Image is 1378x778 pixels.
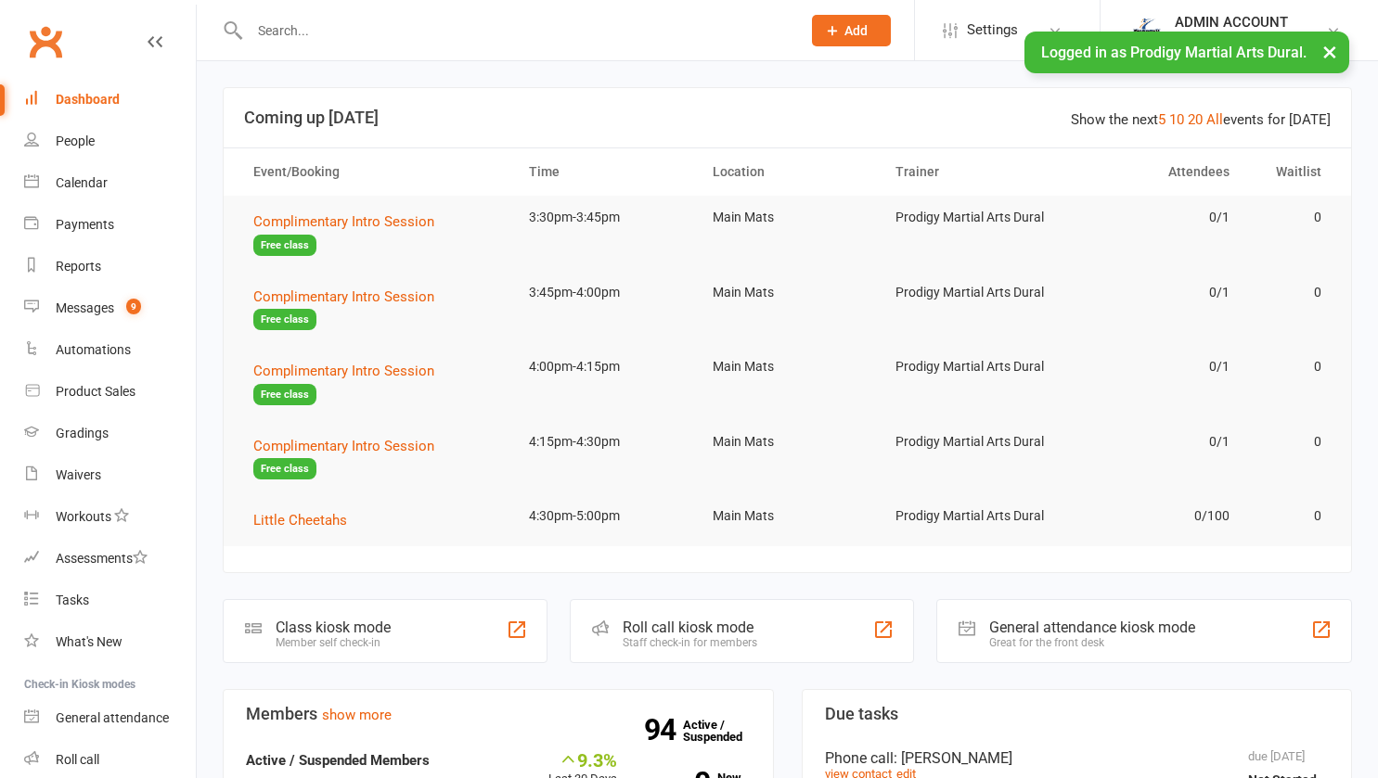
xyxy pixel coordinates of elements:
[1128,12,1166,49] img: thumb_image1686208220.png
[623,619,757,636] div: Roll call kiosk mode
[1071,108,1331,131] div: Show the next events for [DATE]
[1246,420,1338,464] td: 0
[1062,420,1246,464] td: 0/1
[879,420,1062,464] td: Prodigy Martial Arts Dural
[56,551,148,566] div: Assessments
[879,494,1062,538] td: Prodigy Martial Arts Dural
[253,309,316,330] span: Free class
[512,148,696,196] th: Time
[253,235,316,256] span: Free class
[253,384,316,405] span: Free class
[253,512,347,529] span: Little Cheetahs
[644,716,683,744] strong: 94
[967,9,1018,51] span: Settings
[253,210,496,256] button: Complimentary Intro SessionFree class
[253,438,434,454] span: Complimentary Intro Session
[512,271,696,314] td: 3:45pm-4:00pm
[1062,345,1246,389] td: 0/1
[696,494,880,538] td: Main Mats
[253,435,496,480] button: Complimentary Intro SessionFree class
[56,342,131,357] div: Automations
[512,196,696,239] td: 3:30pm-3:45pm
[879,196,1062,239] td: Prodigy Martial Arts Dural
[24,121,196,162] a: People
[253,213,434,230] span: Complimentary Intro Session
[24,413,196,454] a: Gradings
[1246,196,1338,239] td: 0
[24,79,196,121] a: Dashboard
[24,162,196,204] a: Calendar
[548,749,617,770] div: 9.3%
[696,420,880,464] td: Main Mats
[1206,111,1223,128] a: All
[1062,148,1246,196] th: Attendees
[1188,111,1203,128] a: 20
[24,496,196,538] a: Workouts
[253,286,496,331] button: Complimentary Intro SessionFree class
[512,345,696,389] td: 4:00pm-4:15pm
[1062,494,1246,538] td: 0/100
[683,705,765,757] a: 94Active / Suspended
[696,196,880,239] td: Main Mats
[56,300,114,315] div: Messages
[56,426,109,440] div: Gradings
[253,458,316,479] span: Free class
[253,288,434,305] span: Complimentary Intro Session
[879,345,1062,389] td: Prodigy Martial Arts Dural
[56,752,99,767] div: Roll call
[1158,111,1166,128] a: 5
[844,23,868,38] span: Add
[696,271,880,314] td: Main Mats
[24,580,196,621] a: Tasks
[989,619,1195,636] div: General attendance kiosk mode
[1175,31,1323,47] div: Prodigy Martial Arts Dural
[1246,494,1338,538] td: 0
[24,371,196,413] a: Product Sales
[1313,32,1346,71] button: ×
[24,538,196,580] a: Assessments
[894,749,1012,767] span: : [PERSON_NAME]
[696,148,880,196] th: Location
[989,636,1195,649] div: Great for the front desk
[24,246,196,287] a: Reports
[253,509,360,531] button: Little Cheetahs
[276,619,391,636] div: Class kiosk mode
[1169,111,1184,128] a: 10
[22,19,69,65] a: Clubworx
[253,363,434,379] span: Complimentary Intro Session
[812,15,891,46] button: Add
[879,148,1062,196] th: Trainer
[246,752,430,769] strong: Active / Suspended Members
[1175,14,1323,31] div: ADMIN ACCOUNT
[56,710,169,725] div: General attendance
[24,621,196,663] a: What's New
[56,384,135,399] div: Product Sales
[1246,271,1338,314] td: 0
[24,287,196,329] a: Messages 9
[825,705,1330,723] h3: Due tasks
[696,345,880,389] td: Main Mats
[1062,271,1246,314] td: 0/1
[1246,345,1338,389] td: 0
[246,705,751,723] h3: Members
[512,494,696,538] td: 4:30pm-5:00pm
[244,18,788,44] input: Search...
[322,707,392,723] a: show more
[24,697,196,739] a: General attendance kiosk mode
[24,454,196,496] a: Waivers
[56,92,120,107] div: Dashboard
[253,360,496,405] button: Complimentary Intro SessionFree class
[24,329,196,371] a: Automations
[56,467,101,482] div: Waivers
[56,634,122,649] div: What's New
[56,509,111,524] div: Workouts
[24,204,196,246] a: Payments
[1062,196,1246,239] td: 0/1
[56,593,89,607] div: Tasks
[56,175,108,190] div: Calendar
[512,420,696,464] td: 4:15pm-4:30pm
[623,636,757,649] div: Staff check-in for members
[825,749,1330,767] div: Phone call
[276,636,391,649] div: Member self check-in
[1246,148,1338,196] th: Waitlist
